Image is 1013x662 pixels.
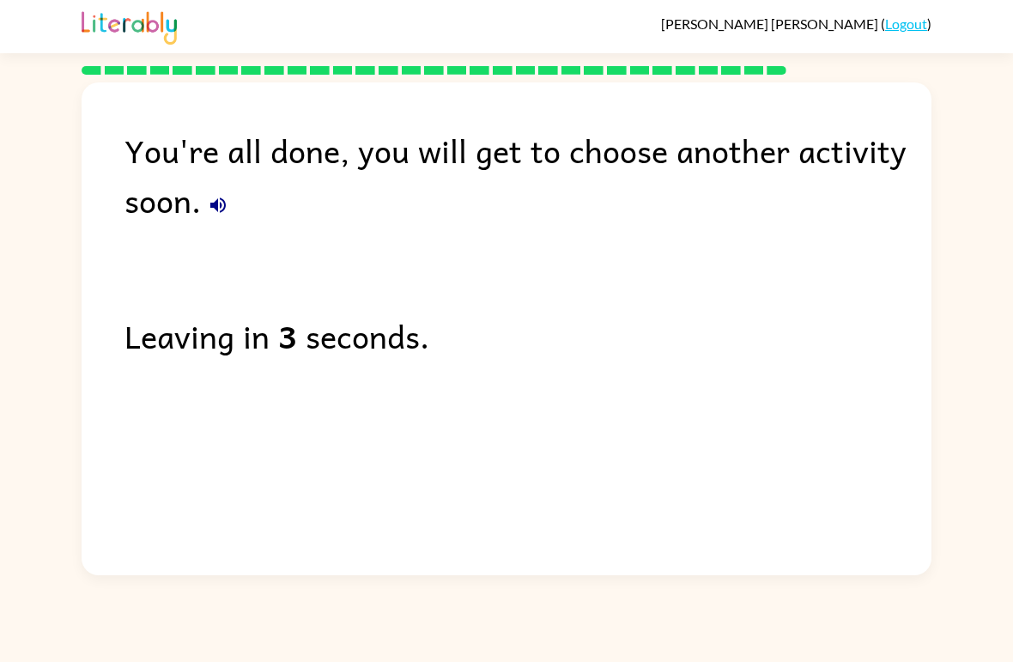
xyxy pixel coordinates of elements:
div: ( ) [661,15,931,32]
a: Logout [885,15,927,32]
b: 3 [278,311,297,361]
div: Leaving in seconds. [124,311,931,361]
span: [PERSON_NAME] [PERSON_NAME] [661,15,881,32]
img: Literably [82,7,177,45]
div: You're all done, you will get to choose another activity soon. [124,125,931,225]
